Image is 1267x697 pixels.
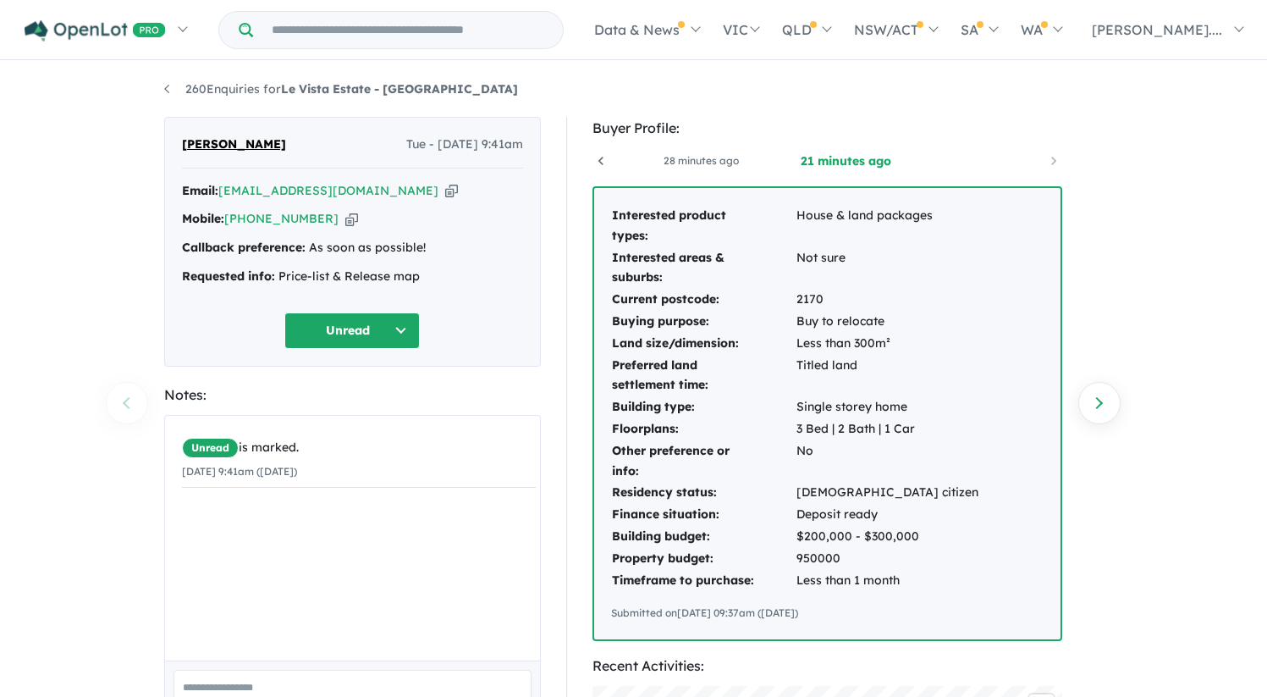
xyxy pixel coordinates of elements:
[611,247,796,290] td: Interested areas & suburbs:
[796,440,979,483] td: No
[224,211,339,226] a: [PHONE_NUMBER]
[284,313,420,349] button: Unread
[182,240,306,255] strong: Callback preference:
[1092,21,1222,38] span: [PERSON_NAME]....
[182,438,239,458] span: Unread
[796,355,979,397] td: Titled land
[796,526,979,548] td: $200,000 - $300,000
[796,311,979,333] td: Buy to relocate
[25,20,166,41] img: Openlot PRO Logo White
[182,438,536,458] div: is marked.
[796,396,979,418] td: Single storey home
[182,267,523,287] div: Price-list & Release map
[611,548,796,570] td: Property budget:
[611,482,796,504] td: Residency status:
[164,81,518,97] a: 260Enquiries forLe Vista Estate - [GEOGRAPHIC_DATA]
[218,183,438,198] a: [EMAIL_ADDRESS][DOMAIN_NAME]
[182,183,218,198] strong: Email:
[611,355,796,397] td: Preferred land settlement time:
[611,289,796,311] td: Current postcode:
[281,81,518,97] strong: Le Vista Estate - [GEOGRAPHIC_DATA]
[611,504,796,526] td: Finance situation:
[796,418,979,440] td: 3 Bed | 2 Bath | 1 Car
[182,268,275,284] strong: Requested info:
[611,396,796,418] td: Building type:
[611,311,796,333] td: Buying purpose:
[630,152,774,169] a: 28 minutes ago
[164,80,1104,100] nav: breadcrumb
[796,548,979,570] td: 950000
[796,205,979,247] td: House & land packages
[445,182,458,200] button: Copy
[611,526,796,548] td: Building budget:
[611,418,796,440] td: Floorplans:
[611,205,796,247] td: Interested product types:
[774,152,917,169] a: 21 minutes ago
[611,570,796,592] td: Timeframe to purchase:
[796,289,979,311] td: 2170
[256,12,559,48] input: Try estate name, suburb, builder or developer
[592,655,1062,678] div: Recent Activities:
[182,238,523,258] div: As soon as possible!
[796,333,979,355] td: Less than 300m²
[611,333,796,355] td: Land size/dimension:
[592,117,1062,140] div: Buyer Profile:
[796,570,979,592] td: Less than 1 month
[611,440,796,483] td: Other preference or info:
[611,605,1044,622] div: Submitted on [DATE] 09:37am ([DATE])
[345,210,358,228] button: Copy
[182,211,224,226] strong: Mobile:
[182,135,286,155] span: [PERSON_NAME]
[796,504,979,526] td: Deposit ready
[182,465,297,478] small: [DATE] 9:41am ([DATE])
[406,135,523,155] span: Tue - [DATE] 9:41am
[164,384,541,407] div: Notes:
[796,482,979,504] td: [DEMOGRAPHIC_DATA] citizen
[796,247,979,290] td: Not sure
